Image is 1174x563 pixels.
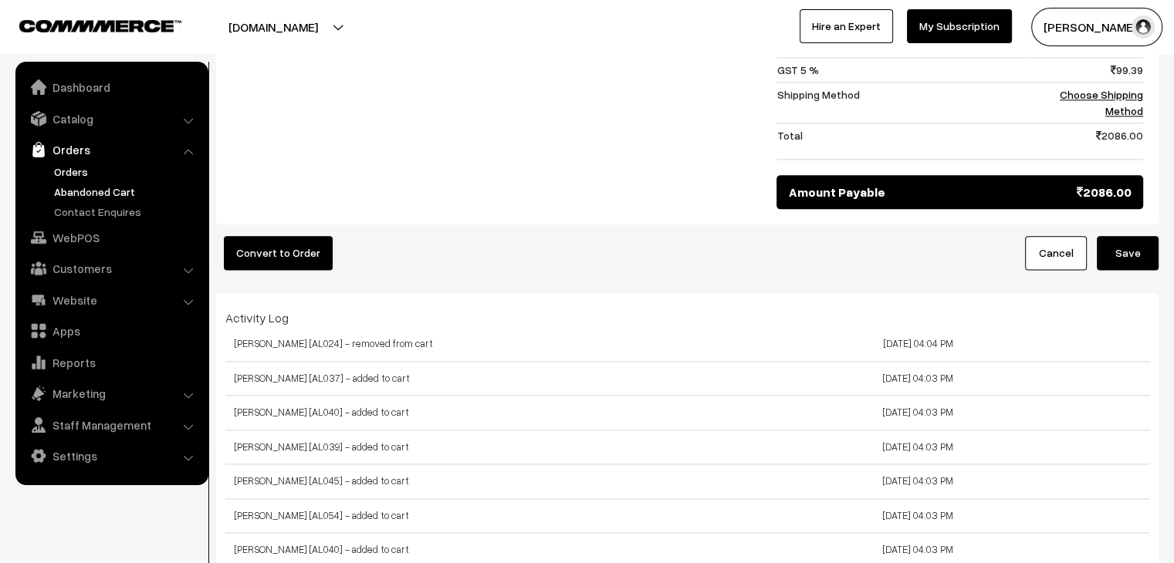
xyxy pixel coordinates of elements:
a: Reports [19,349,203,376]
a: Cancel [1025,236,1087,270]
td: GST 5 % [776,58,1026,83]
td: Total [776,123,1026,160]
td: [DATE] 04:03 PM [688,396,1150,430]
span: Amount Payable [788,183,885,201]
td: [PERSON_NAME] [AL024] - removed from cart [225,327,688,361]
td: [PERSON_NAME] [AL037] - added to cart [225,361,688,396]
a: Orders [50,164,203,180]
div: Domain Overview [59,91,138,101]
a: Catalog [19,105,203,133]
td: [DATE] 04:03 PM [688,464,1150,499]
div: v 4.0.25 [43,25,76,37]
button: [DOMAIN_NAME] [174,8,372,46]
td: [DATE] 04:03 PM [688,430,1150,464]
img: tab_domain_overview_orange.svg [42,89,54,102]
img: user [1132,15,1155,39]
a: Hire an Expert [800,9,893,43]
img: tab_keywords_by_traffic_grey.svg [154,89,166,102]
img: COMMMERCE [19,20,181,32]
a: Marketing [19,379,203,407]
a: Apps [19,317,203,345]
a: Abandoned Cart [50,184,203,200]
a: Settings [19,442,203,470]
a: Customers [19,255,203,282]
a: Orders [19,136,203,164]
span: 2086.00 [1077,183,1132,201]
td: [DATE] 04:03 PM [688,498,1150,533]
td: 99.39 [1026,58,1143,83]
td: [DATE] 04:03 PM [688,361,1150,396]
img: website_grey.svg [25,40,37,52]
td: [DATE] 04:04 PM [688,327,1150,361]
button: Save [1097,236,1159,270]
a: Choose Shipping Method [1060,88,1143,117]
a: Website [19,286,203,314]
img: logo_orange.svg [25,25,37,37]
td: Shipping Method [776,83,1026,123]
div: Activity Log [225,308,1149,327]
a: My Subscription [907,9,1012,43]
a: Dashboard [19,73,203,101]
a: COMMMERCE [19,15,154,34]
button: [PERSON_NAME]… [1031,8,1162,46]
a: WebPOS [19,224,203,251]
td: [PERSON_NAME] [AL054] - added to cart [225,498,688,533]
a: Contact Enquires [50,204,203,220]
div: Keywords by Traffic [171,91,260,101]
td: [PERSON_NAME] [AL040] - added to cart [225,396,688,430]
td: [PERSON_NAME] [AL039] - added to cart [225,430,688,464]
a: Staff Management [19,411,203,439]
button: Convert to Order [224,236,333,270]
td: 2086.00 [1026,123,1143,160]
td: [PERSON_NAME] [AL045] - added to cart [225,464,688,499]
div: Domain: [DOMAIN_NAME] [40,40,170,52]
